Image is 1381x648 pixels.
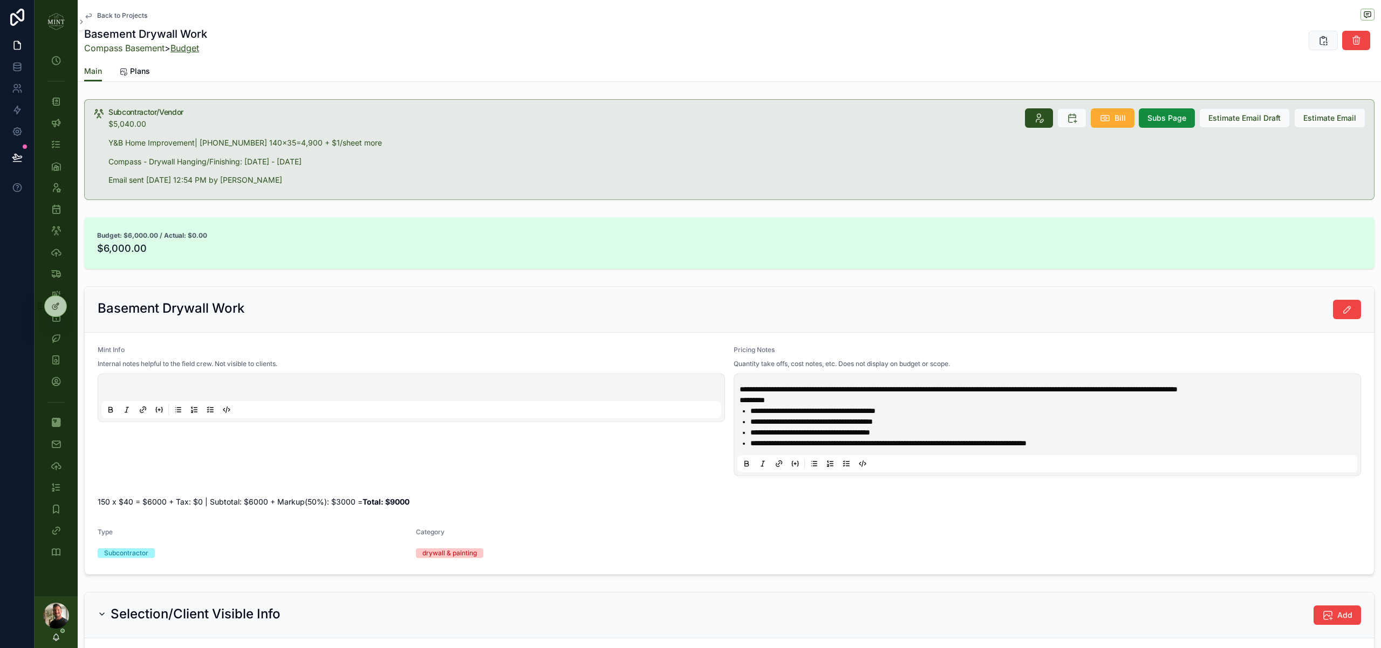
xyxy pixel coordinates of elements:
span: Main [84,66,102,77]
a: Plans [119,61,150,83]
span: Plans [130,66,150,77]
span: Type [98,528,113,536]
span: Category [416,528,445,536]
span: Subs Page [1147,113,1186,123]
span: Back to Projects [97,11,147,20]
div: Subcontractor [104,548,148,558]
a: Y&B Home Improvement [108,138,195,147]
p: Email sent [DATE] 12:54 PM by [PERSON_NAME] [108,174,1016,187]
span: Internal notes helpful to the field crew. Not visible to clients. [98,360,277,368]
a: Compass - Drywall Hanging/Finishing: [DATE] - [DATE] [108,157,302,166]
p: $5,040.00 [108,118,1016,130]
button: Subs Page [1139,108,1195,128]
h2: Basement Drywall Work [98,300,244,317]
div: $5,040.00 [Y&B Home Improvement](/vendors/view/rec0YLbLfm1uzs8Zj) | (954) 552-0658 140x35=4,900 +... [108,118,1016,187]
div: drywall & painting [422,548,477,558]
button: Bill [1091,108,1134,128]
div: scrollable content [35,43,78,576]
img: App logo [47,13,65,30]
strong: Budget: $6,000.00 / Actual: $0.00 [97,231,207,240]
h2: Selection/Client Visible Info [111,605,281,623]
strong: Total: $9000 [363,497,409,506]
p: | [PHONE_NUMBER] 140x35=4,900 + $1/sheet more [108,137,1016,149]
a: Back to Projects [84,11,147,20]
span: Quantity take offs, cost notes, etc. Does not display on budget or scope. [734,360,950,368]
span: Pricing Notes [734,346,775,354]
span: 150 x $40 = $6000 + Tax: $0 | Subtotal: $6000 + Markup(50%): $3000 = [98,497,409,506]
button: Add [1314,605,1361,625]
a: Compass Basement [84,43,165,53]
span: Mint Info [98,346,125,354]
button: Estimate Email Draft [1199,108,1290,128]
span: Estimate Email Draft [1208,113,1281,123]
span: $6,000.00 [97,241,1362,256]
span: Bill [1115,113,1126,123]
span: Add [1337,610,1352,621]
span: > [84,42,207,54]
h1: Basement Drywall Work [84,26,207,42]
a: Budget [170,43,199,53]
h5: Subcontractor/Vendor [108,108,1016,116]
span: Estimate Email [1303,113,1356,123]
button: Estimate Email [1294,108,1365,128]
a: Main [84,61,102,82]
